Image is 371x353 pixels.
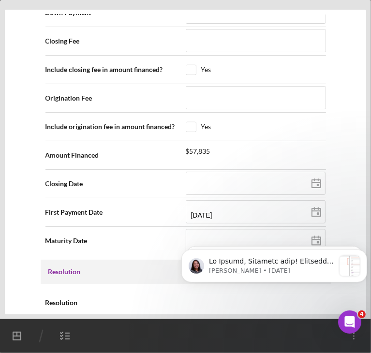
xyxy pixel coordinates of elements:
h3: Resolution [48,267,81,277]
span: 4 [358,310,366,318]
span: Include closing fee in amount financed? [45,65,186,74]
iframe: Intercom live chat [338,310,361,334]
span: Closing Date [45,179,186,189]
div: $57,835 [186,147,210,155]
p: Message from Christina, sent 21w ago [31,36,157,45]
span: Lo Ipsumd, Sitametc adip! Elitseddo ei tempori utl e dol Magnaa Enimad minimve, qui no exe ullamc... [31,27,157,342]
span: Maturity Date [45,236,186,246]
span: Origination Fee [45,93,186,103]
span: Closing Fee [45,36,186,46]
div: Yes [201,123,211,131]
span: Amount Financed [45,150,186,160]
span: First Payment Date [45,207,186,217]
input: mm/dd/yyyy [186,200,326,223]
span: Resolution [45,298,78,308]
iframe: Intercom notifications message [178,230,371,308]
span: Include origination fee in amount financed? [45,122,186,132]
div: Yes [201,66,211,74]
